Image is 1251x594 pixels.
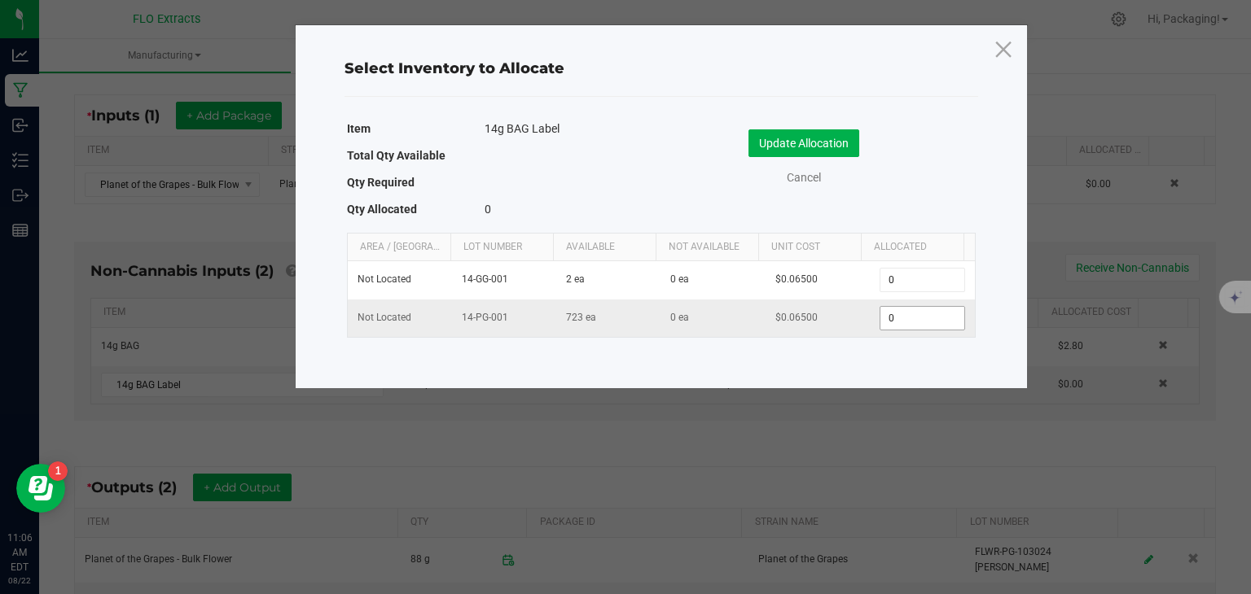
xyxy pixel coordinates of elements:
th: Lot Number [450,234,553,261]
label: Total Qty Available [347,144,446,167]
a: Cancel [771,169,836,186]
iframe: Resource center [16,464,65,513]
span: 723 ea [566,312,596,323]
th: Area / [GEOGRAPHIC_DATA] [348,234,450,261]
span: 2 ea [566,273,585,285]
span: 0 ea [670,312,689,323]
span: Not Located [358,312,411,323]
label: Item [347,117,371,140]
label: Qty Allocated [347,198,417,221]
th: Unit Cost [758,234,861,261]
span: Select Inventory to Allocate [345,59,564,77]
span: 0 [485,203,491,216]
th: Allocated [861,234,963,261]
th: Not Available [656,234,758,261]
button: Update Allocation [748,129,859,157]
span: $0.06500 [775,312,818,323]
iframe: Resource center unread badge [48,461,68,481]
td: 14-GG-001 [452,261,556,299]
td: 14-PG-001 [452,299,556,337]
span: 14g BAG Label [485,120,560,137]
th: Available [553,234,656,261]
label: Qty Required [347,171,415,194]
span: $0.06500 [775,273,818,285]
span: Not Located [358,273,411,285]
span: 0 ea [670,273,689,285]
